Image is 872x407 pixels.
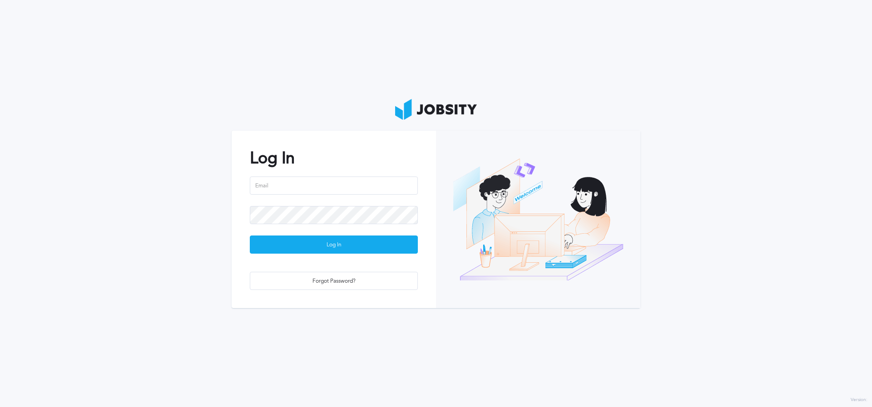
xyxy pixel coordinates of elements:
button: Log In [250,235,418,254]
h2: Log In [250,149,418,167]
div: Log In [250,236,417,254]
button: Forgot Password? [250,272,418,290]
input: Email [250,177,418,195]
div: Forgot Password? [250,272,417,290]
label: Version: [851,397,867,403]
